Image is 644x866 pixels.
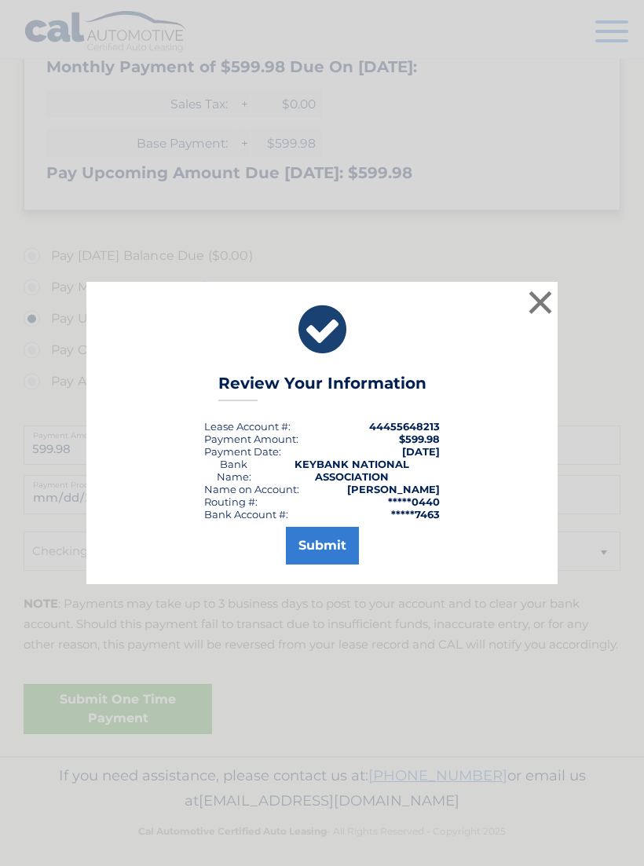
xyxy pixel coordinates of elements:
strong: KEYBANK NATIONAL ASSOCIATION [295,458,409,483]
div: Bank Account #: [204,508,288,521]
div: Routing #: [204,495,258,508]
div: Name on Account: [204,483,299,495]
strong: [PERSON_NAME] [347,483,440,495]
div: Lease Account #: [204,420,291,433]
span: $599.98 [399,433,440,445]
strong: 44455648213 [369,420,440,433]
span: Payment Date [204,445,279,458]
h3: Review Your Information [218,374,426,401]
div: : [204,445,281,458]
div: Payment Amount: [204,433,298,445]
div: Bank Name: [204,458,263,483]
button: × [525,287,556,318]
button: Submit [286,527,359,565]
span: [DATE] [402,445,440,458]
